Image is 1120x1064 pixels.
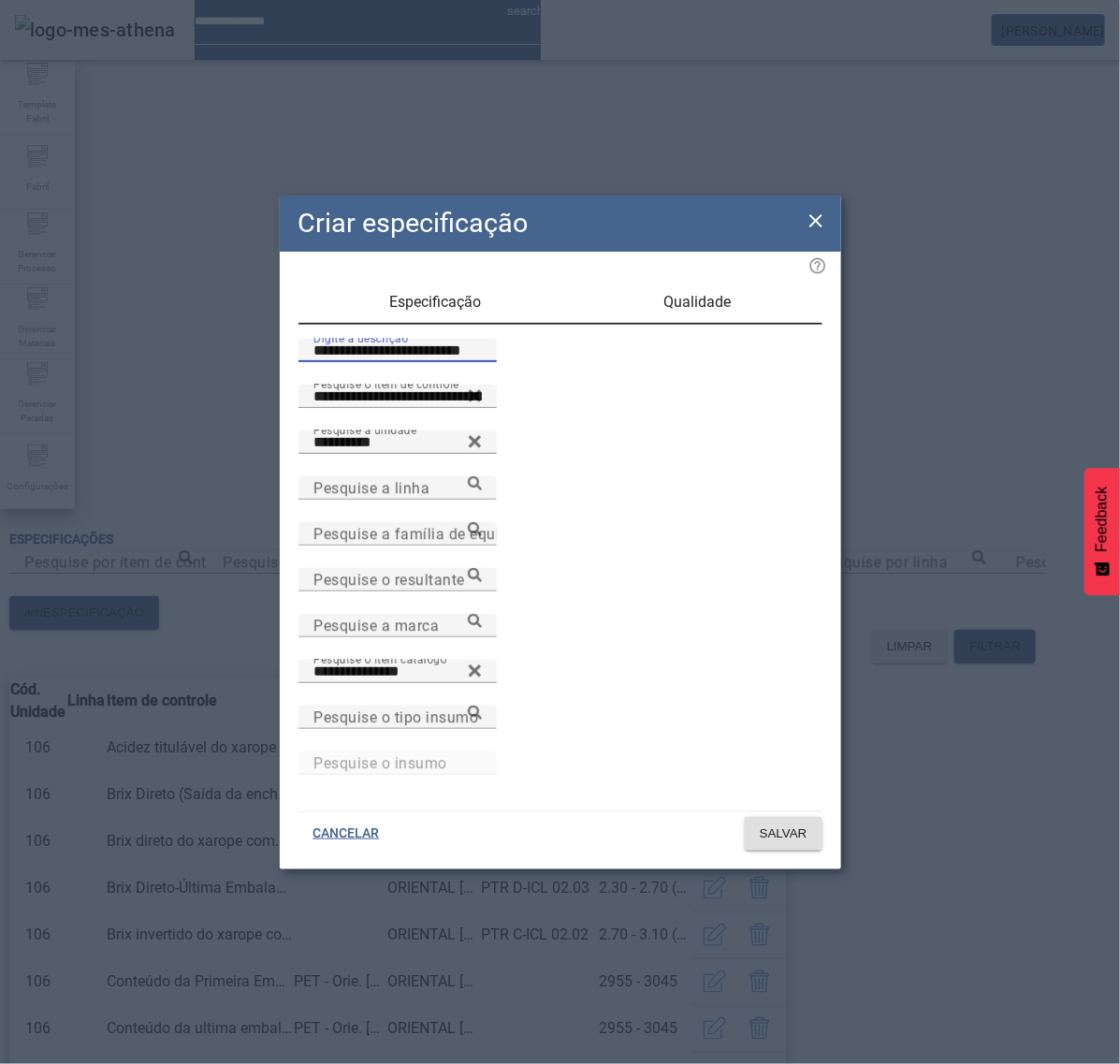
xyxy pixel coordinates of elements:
[313,331,408,344] mat-label: Digite a descrição
[313,824,380,843] span: CANCELAR
[313,708,478,726] mat-label: Pesquise o tipo insumo
[313,377,459,390] mat-label: Pesquise o item de controle
[313,525,562,543] mat-label: Pesquise a família de equipamento
[313,754,447,772] mat-label: Pesquise o insumo
[313,617,439,634] mat-label: Pesquise a marca
[663,295,731,310] span: Qualidade
[298,203,529,243] h2: Criar especificação
[313,431,482,454] input: Number
[298,817,395,851] button: CANCELAR
[313,615,482,637] input: Number
[313,569,482,591] input: Number
[745,817,822,851] button: SALVAR
[313,479,429,497] mat-label: Pesquise a linha
[313,386,482,408] input: Number
[313,707,482,729] input: Number
[313,477,482,500] input: Number
[313,661,482,683] input: Number
[760,824,807,843] span: SALVAR
[1084,468,1120,595] button: Feedback - Mostrar pesquisa
[313,523,482,546] input: Number
[313,423,416,436] mat-label: Pesquise a unidade
[313,571,465,589] mat-label: Pesquise o resultante
[313,752,482,775] input: Number
[389,295,481,310] span: Especificação
[1094,487,1111,552] span: Feedback
[313,652,447,665] mat-label: Pesquise o item catálogo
